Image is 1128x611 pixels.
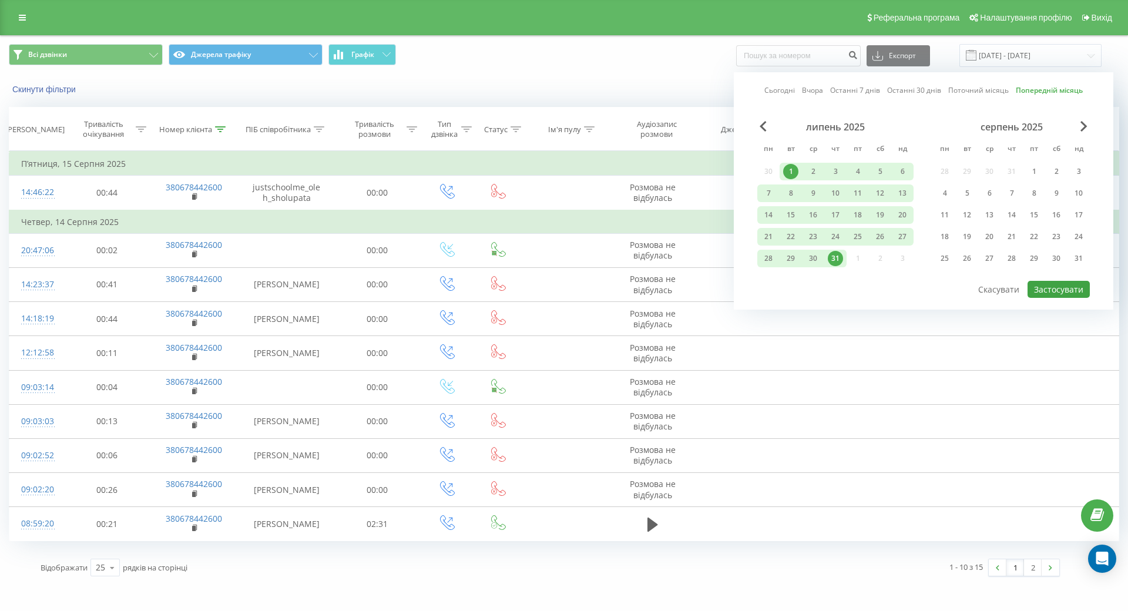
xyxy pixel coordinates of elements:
[21,273,52,296] div: 14:23:37
[1026,251,1042,266] div: 29
[937,186,952,201] div: 4
[64,370,150,404] td: 00:04
[1048,141,1065,159] abbr: субота
[630,342,676,364] span: Розмова не відбулась
[1067,250,1090,267] div: нд 31 серп 2025 р.
[867,45,930,66] button: Експорт
[64,267,150,301] td: 00:41
[982,186,997,201] div: 6
[959,186,975,201] div: 5
[166,478,222,489] a: 380678442600
[937,229,952,244] div: 18
[548,125,581,135] div: Ім'я пулу
[64,336,150,370] td: 00:11
[1045,228,1067,246] div: сб 23 серп 2025 р.
[872,207,888,223] div: 19
[980,13,1072,22] span: Налаштування профілю
[239,473,334,507] td: [PERSON_NAME]
[239,404,334,438] td: [PERSON_NAME]
[328,44,396,65] button: Графік
[1023,184,1045,202] div: пт 8 серп 2025 р.
[760,141,777,159] abbr: понеділок
[783,186,798,201] div: 8
[802,250,824,267] div: ср 30 лип 2025 р.
[1071,229,1086,244] div: 24
[28,50,67,59] span: Всі дзвінки
[334,370,420,404] td: 00:00
[894,141,911,159] abbr: неділя
[978,250,1001,267] div: ср 27 серп 2025 р.
[1049,207,1064,223] div: 16
[123,562,187,573] span: рядків на сторінці
[959,229,975,244] div: 19
[869,163,891,180] div: сб 5 лип 2025 р.
[1026,229,1042,244] div: 22
[1025,141,1043,159] abbr: п’ятниця
[936,141,954,159] abbr: понеділок
[1023,163,1045,180] div: пт 1 серп 2025 р.
[1049,186,1064,201] div: 9
[824,163,847,180] div: чт 3 лип 2025 р.
[847,163,869,180] div: пт 4 лип 2025 р.
[956,228,978,246] div: вт 19 серп 2025 р.
[959,251,975,266] div: 26
[780,250,802,267] div: вт 29 лип 2025 р.
[869,184,891,202] div: сб 12 лип 2025 р.
[64,438,150,472] td: 00:06
[948,85,1009,96] a: Поточний місяць
[41,562,88,573] span: Відображати
[871,141,889,159] abbr: субота
[850,229,865,244] div: 25
[761,186,776,201] div: 7
[21,444,52,467] div: 09:02:52
[757,206,780,224] div: пн 14 лип 2025 р.
[21,307,52,330] div: 14:18:19
[757,250,780,267] div: пн 28 лип 2025 р.
[847,206,869,224] div: пт 18 лип 2025 р.
[982,251,997,266] div: 27
[895,186,910,201] div: 13
[828,229,843,244] div: 24
[956,184,978,202] div: вт 5 серп 2025 р.
[1067,228,1090,246] div: нд 24 серп 2025 р.
[934,250,956,267] div: пн 25 серп 2025 р.
[64,176,150,210] td: 00:44
[630,410,676,432] span: Розмова не відбулась
[783,251,798,266] div: 29
[1004,186,1019,201] div: 7
[1080,121,1087,132] span: Next Month
[1071,207,1086,223] div: 17
[239,267,334,301] td: [PERSON_NAME]
[630,239,676,261] span: Розмова не відбулась
[780,163,802,180] div: вт 1 лип 2025 р.
[630,273,676,295] span: Розмова не відбулась
[757,121,914,133] div: липень 2025
[484,125,508,135] div: Статус
[334,404,420,438] td: 00:00
[334,336,420,370] td: 00:00
[982,229,997,244] div: 20
[1067,184,1090,202] div: нд 10 серп 2025 р.
[828,207,843,223] div: 17
[874,13,960,22] span: Реферальна програма
[780,184,802,202] div: вт 8 лип 2025 р.
[761,251,776,266] div: 28
[1004,207,1019,223] div: 14
[1004,229,1019,244] div: 21
[830,85,880,96] a: Останні 7 днів
[978,228,1001,246] div: ср 20 серп 2025 р.
[895,229,910,244] div: 27
[239,507,334,541] td: [PERSON_NAME]
[9,84,82,95] button: Скинути фільтри
[1026,186,1042,201] div: 8
[75,119,133,139] div: Тривалість очікування
[1016,85,1083,96] a: Попередній місяць
[828,251,843,266] div: 31
[934,228,956,246] div: пн 18 серп 2025 р.
[978,184,1001,202] div: ср 6 серп 2025 р.
[334,176,420,210] td: 00:00
[1071,164,1086,179] div: 3
[1071,251,1086,266] div: 31
[1092,13,1112,22] span: Вихід
[761,229,776,244] div: 21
